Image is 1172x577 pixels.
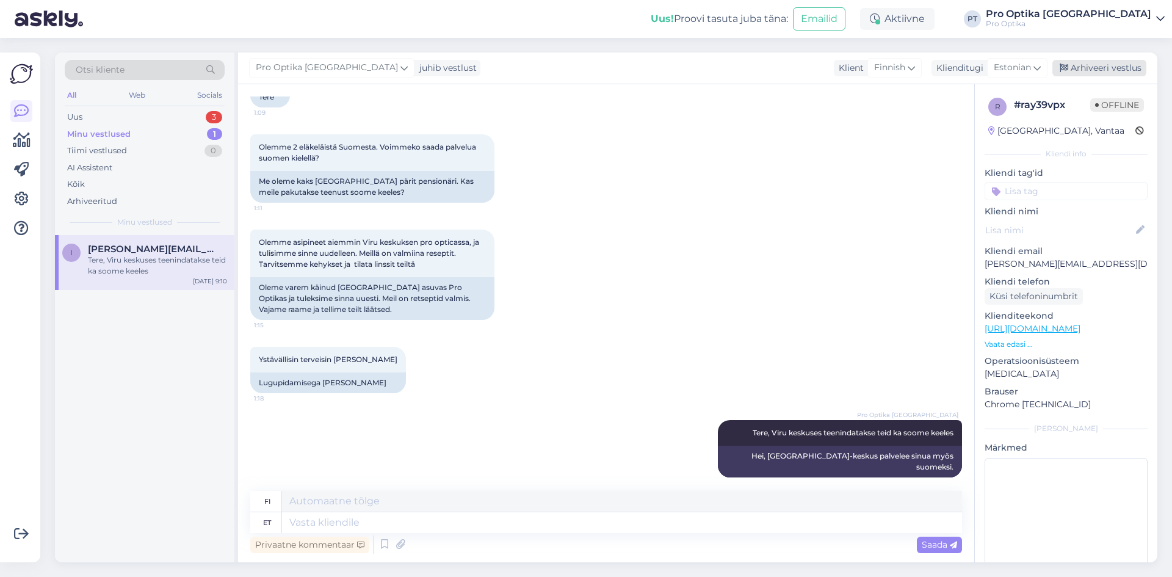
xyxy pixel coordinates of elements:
[986,9,1151,19] div: Pro Optika [GEOGRAPHIC_DATA]
[254,321,300,330] span: 1:15
[793,7,845,31] button: Emailid
[985,398,1148,411] p: Chrome [TECHNICAL_ID]
[256,61,398,74] span: Pro Optika [GEOGRAPHIC_DATA]
[88,255,227,277] div: Tere, Viru keskuses teenindatakse teid ka soome keeles
[250,277,494,320] div: Oleme varem käinud [GEOGRAPHIC_DATA] asuvas Pro Optikas ja tuleksime sinna uuesti. Meil ​​on rets...
[207,128,222,140] div: 1
[985,355,1148,368] p: Operatsioonisüsteem
[65,87,79,103] div: All
[254,108,300,117] span: 1:09
[195,87,225,103] div: Socials
[985,148,1148,159] div: Kliendi info
[994,61,1031,74] span: Estonian
[986,9,1165,29] a: Pro Optika [GEOGRAPHIC_DATA]Pro Optika
[985,385,1148,398] p: Brauser
[985,223,1134,237] input: Lisa nimi
[985,339,1148,350] p: Vaata edasi ...
[913,478,958,487] span: 9:10
[985,323,1080,334] a: [URL][DOMAIN_NAME]
[250,87,290,107] div: Tere
[117,217,172,228] span: Minu vestlused
[126,87,148,103] div: Web
[985,310,1148,322] p: Klienditeekond
[250,537,369,553] div: Privaatne kommentaar
[651,13,674,24] b: Uus!
[1014,98,1090,112] div: # ray39vpx
[1090,98,1144,112] span: Offline
[67,145,127,157] div: Tiimi vestlused
[985,275,1148,288] p: Kliendi telefon
[67,128,131,140] div: Minu vestlused
[204,145,222,157] div: 0
[860,8,935,30] div: Aktiivne
[414,62,477,74] div: juhib vestlust
[250,171,494,203] div: Me oleme kaks [GEOGRAPHIC_DATA] pärit pensionäri. Kas meile pakutakse teenust soome keeles?
[67,162,112,174] div: AI Assistent
[753,428,953,437] span: Tere, Viru keskuses teenindatakse teid ka soome keeles
[264,491,270,512] div: fi
[834,62,864,74] div: Klient
[259,355,397,364] span: Ystävällisin terveisin [PERSON_NAME]
[986,19,1151,29] div: Pro Optika
[985,205,1148,218] p: Kliendi nimi
[67,111,82,123] div: Uus
[259,238,481,269] span: Olemme asipineet aiemmin Viru keskuksen pro opticassa, ja tulisimme sinne uudelleen. Meillä on va...
[985,167,1148,180] p: Kliendi tag'id
[964,10,981,27] div: PT
[254,394,300,403] span: 1:18
[985,441,1148,454] p: Märkmed
[70,248,73,257] span: i
[88,244,215,255] span: irma.takala71@gmail.com
[250,372,406,393] div: Lugupidamisega [PERSON_NAME]
[67,178,85,191] div: Kõik
[651,12,788,26] div: Proovi tasuta juba täna:
[10,62,33,85] img: Askly Logo
[718,446,962,477] div: Hei, [GEOGRAPHIC_DATA]-keskus palvelee sinua myös suomeksi.
[874,61,905,74] span: Finnish
[67,195,117,208] div: Arhiveeritud
[1052,60,1146,76] div: Arhiveeri vestlus
[193,277,227,286] div: [DATE] 9:10
[985,182,1148,200] input: Lisa tag
[988,125,1124,137] div: [GEOGRAPHIC_DATA], Vantaa
[985,245,1148,258] p: Kliendi email
[263,512,271,533] div: et
[931,62,983,74] div: Klienditugi
[206,111,222,123] div: 3
[985,368,1148,380] p: [MEDICAL_DATA]
[922,539,957,550] span: Saada
[259,142,478,162] span: Olemme 2 eläkeläistä Suomesta. Voimmeko saada palvelua suomen kielellä?
[995,102,1000,111] span: r
[254,203,300,212] span: 1:11
[985,288,1083,305] div: Küsi telefoninumbrit
[985,258,1148,270] p: [PERSON_NAME][EMAIL_ADDRESS][DOMAIN_NAME]
[857,410,958,419] span: Pro Optika [GEOGRAPHIC_DATA]
[76,64,125,76] span: Otsi kliente
[985,423,1148,434] div: [PERSON_NAME]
